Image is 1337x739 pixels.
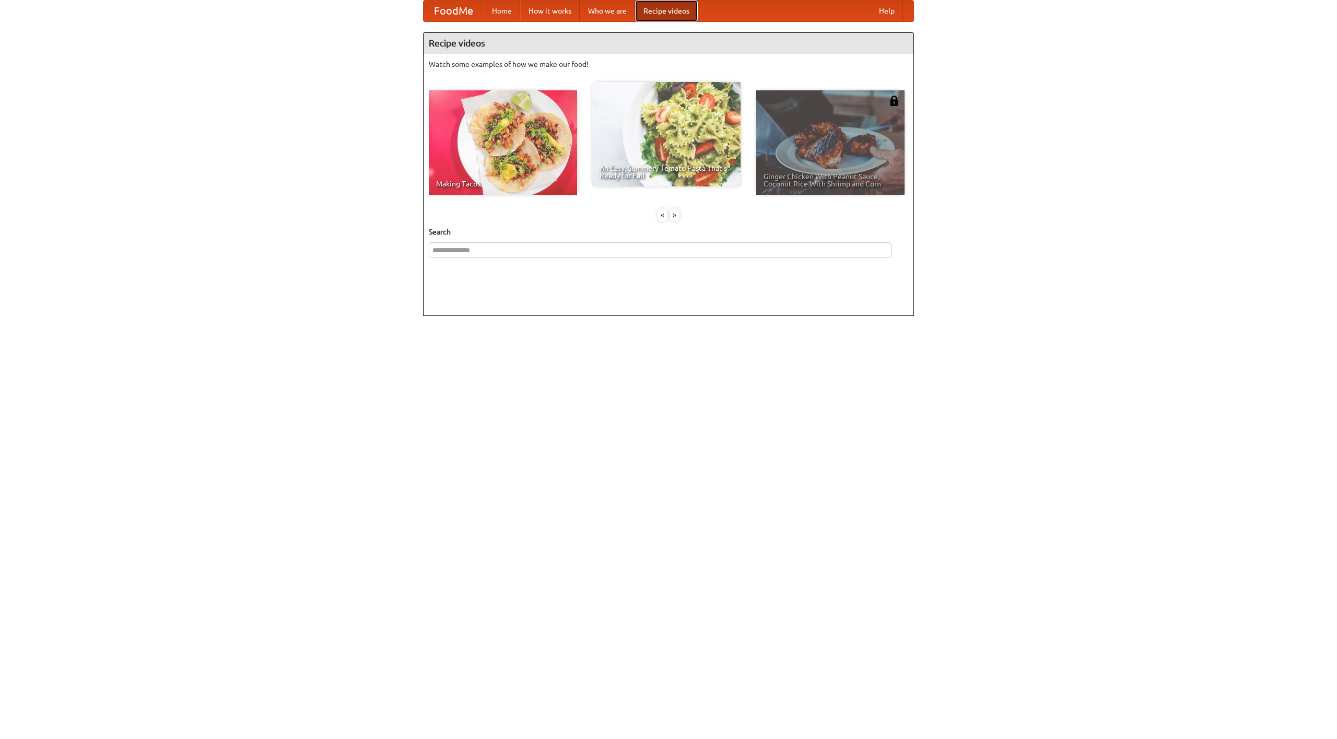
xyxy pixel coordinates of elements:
a: Recipe videos [635,1,698,21]
img: 483408.png [889,96,899,106]
a: Help [871,1,903,21]
a: FoodMe [424,1,484,21]
span: An Easy, Summery Tomato Pasta That's Ready for Fall [600,165,733,179]
a: How it works [520,1,580,21]
a: An Easy, Summery Tomato Pasta That's Ready for Fall [592,82,741,186]
a: Making Tacos [429,90,577,195]
h4: Recipe videos [424,33,913,54]
a: Home [484,1,520,21]
a: Who we are [580,1,635,21]
p: Watch some examples of how we make our food! [429,59,908,69]
h5: Search [429,227,908,237]
div: « [658,208,667,221]
span: Making Tacos [436,180,570,187]
div: » [670,208,679,221]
